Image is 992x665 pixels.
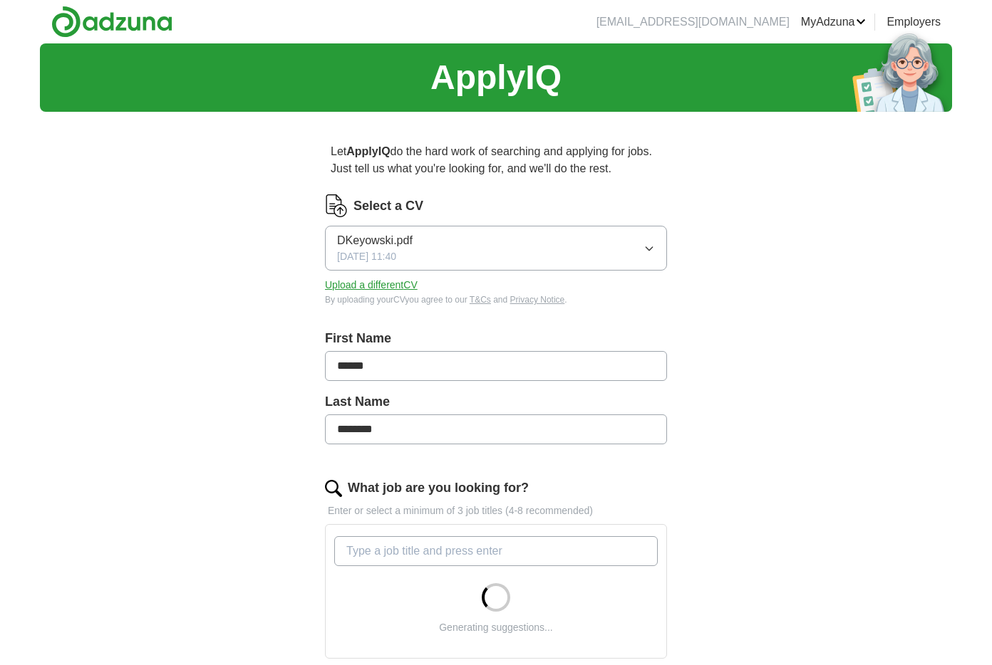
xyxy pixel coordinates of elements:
[801,14,867,31] a: MyAdzuna
[887,14,941,31] a: Employers
[353,197,423,216] label: Select a CV
[325,226,667,271] button: DKeyowski.pdf[DATE] 11:40
[325,137,667,183] p: Let do the hard work of searching and applying for jobs. Just tell us what you're looking for, an...
[337,249,396,264] span: [DATE] 11:40
[337,232,413,249] span: DKeyowski.pdf
[348,478,529,498] label: What job are you looking for?
[470,295,491,305] a: T&Cs
[325,293,667,306] div: By uploading your CV you agree to our and .
[325,392,667,412] label: Last Name
[325,503,667,518] p: Enter or select a minimum of 3 job titles (4-8 recommended)
[325,278,418,293] button: Upload a differentCV
[439,620,553,635] div: Generating suggestions...
[334,536,658,566] input: Type a job title and press enter
[325,194,348,217] img: CV Icon
[325,480,342,497] img: search.png
[510,295,565,305] a: Privacy Notice
[430,52,562,103] h1: ApplyIQ
[325,329,667,348] label: First Name
[596,14,790,31] li: [EMAIL_ADDRESS][DOMAIN_NAME]
[346,145,390,157] strong: ApplyIQ
[51,6,172,38] img: Adzuna logo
